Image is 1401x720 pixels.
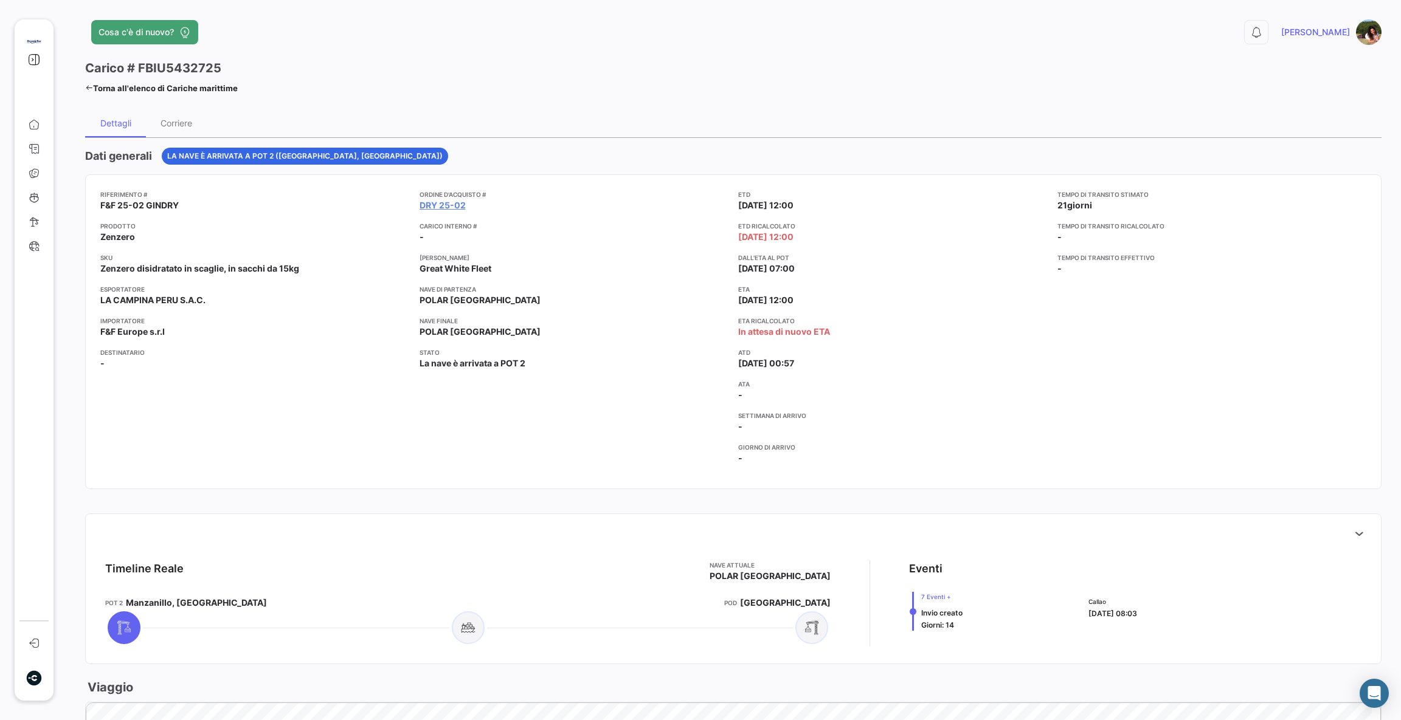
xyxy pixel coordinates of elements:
[100,118,131,128] div: Dettagli
[100,262,299,275] span: Zenzero disidratato in scaglie, in sacchi da 15kg
[105,598,123,608] app-card-info-title: POT 2
[85,60,221,77] h3: Carico # FBIU5432725
[738,294,794,306] span: [DATE] 12:00
[100,221,410,231] app-card-info-title: Prodotto
[1360,679,1389,708] div: Abrir Intercom Messenger
[710,560,831,570] app-card-info-title: Nave attuale
[100,294,206,306] span: LA CAMPINA PERU S.A.C.
[420,262,491,275] span: Great White Fleet
[738,221,1048,231] app-card-info-title: ETD ricalcolato
[738,357,794,369] span: [DATE] 00:57
[1088,609,1137,618] span: [DATE] 08:03
[100,316,410,326] app-card-info-title: Importatore
[126,597,267,609] span: Manzanillo, [GEOGRAPHIC_DATA]
[738,190,1048,199] app-card-info-title: ETD
[100,357,105,369] span: -
[420,326,541,338] span: POLAR [GEOGRAPHIC_DATA]
[738,316,1048,326] app-card-info-title: ETA ricalcolato
[100,199,179,211] span: F&F 25-02 GINDRY
[921,608,963,617] span: Invio creato
[738,231,794,243] span: [DATE] 12:00
[1057,263,1062,273] span: -
[738,452,742,464] span: -
[100,326,165,338] span: F&F Europe s.r.l
[420,348,729,357] app-card-info-title: Stato
[85,679,133,696] h3: Viaggio
[105,560,184,577] div: Timeline Reale
[738,284,1048,294] app-card-info-title: ETA
[921,592,963,602] span: 7 Eventi +
[738,420,742,433] span: -
[26,34,42,50] img: Logo+OrganicSur.png
[420,231,424,243] span: -
[99,26,174,38] span: Cosa c'è di nuovo?
[167,151,443,162] span: La nave è arrivata a POT 2 ([GEOGRAPHIC_DATA], [GEOGRAPHIC_DATA])
[710,570,831,582] span: POLAR [GEOGRAPHIC_DATA]
[738,379,1048,389] app-card-info-title: ATA
[420,357,525,369] span: La nave è arrivata a POT 2
[738,442,1048,452] app-card-info-title: Giorno di arrivo
[738,326,830,338] span: In attesa di nuovo ETA
[1088,597,1137,606] span: Callao
[420,221,729,231] app-card-info-title: Carico Interno #
[740,597,831,609] span: [GEOGRAPHIC_DATA]
[100,284,410,294] app-card-info-title: Esportatore
[1057,221,1367,231] app-card-info-title: Tempo di transito ricalcolato
[85,80,238,97] a: Torna all'elenco di Cariche marittime
[738,262,795,275] span: [DATE] 07:00
[1057,200,1067,210] span: 21
[420,294,541,306] span: POLAR [GEOGRAPHIC_DATA]
[100,190,410,199] app-card-info-title: Riferimento #
[738,253,1048,262] app-card-info-title: Dall'ETA al POT
[738,411,1048,420] app-card-info-title: Settimana di arrivo
[100,253,410,262] app-card-info-title: SKU
[420,253,729,262] app-card-info-title: [PERSON_NAME]
[420,316,729,326] app-card-info-title: Nave finale
[420,190,729,199] app-card-info-title: Ordine d'acquisto #
[91,20,198,44] button: Cosa c'è di nuovo?
[100,348,410,357] app-card-info-title: Destinatario
[1356,19,1382,45] img: sara.jpg
[1057,190,1367,199] app-card-info-title: Tempo di transito stimato
[724,598,737,608] app-card-info-title: POD
[1057,231,1062,242] span: -
[909,560,943,577] div: Eventi
[921,620,954,629] span: Giorni: 14
[738,199,794,211] span: [DATE] 12:00
[420,199,466,211] a: DRY 25-02
[1067,200,1092,210] span: giorni
[1281,26,1350,38] span: [PERSON_NAME]
[738,389,742,401] span: -
[161,118,192,128] div: Corriere
[738,348,1048,357] app-card-info-title: ATD
[100,231,135,243] span: Zenzero
[420,284,729,294] app-card-info-title: Nave di partenza
[1057,253,1367,262] app-card-info-title: Tempo di transito effettivo
[85,148,152,165] h4: Dati generali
